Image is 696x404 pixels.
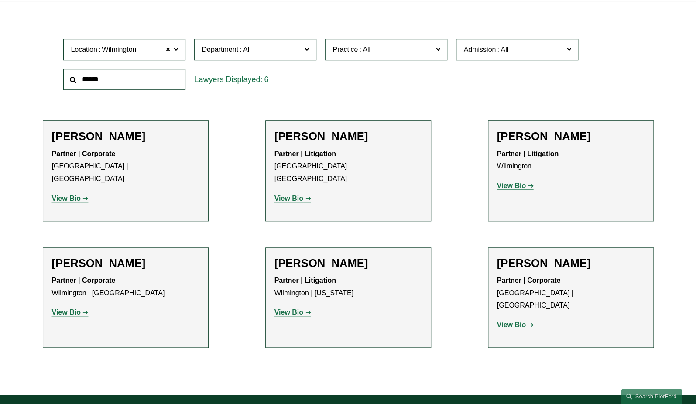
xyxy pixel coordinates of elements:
[52,257,199,270] h2: [PERSON_NAME]
[52,150,116,157] strong: Partner | Corporate
[274,195,311,202] a: View Bio
[274,308,311,316] a: View Bio
[52,148,199,185] p: [GEOGRAPHIC_DATA] | [GEOGRAPHIC_DATA]
[497,277,561,284] strong: Partner | Corporate
[621,389,682,404] a: Search this site
[274,274,422,300] p: Wilmington | [US_STATE]
[202,46,238,53] span: Department
[274,130,422,143] h2: [PERSON_NAME]
[274,257,422,270] h2: [PERSON_NAME]
[102,44,136,55] span: Wilmington
[52,195,89,202] a: View Bio
[497,257,645,270] h2: [PERSON_NAME]
[497,321,526,329] strong: View Bio
[497,182,534,189] a: View Bio
[497,321,534,329] a: View Bio
[71,46,97,53] span: Location
[333,46,358,53] span: Practice
[264,75,268,84] span: 6
[52,130,199,143] h2: [PERSON_NAME]
[52,195,81,202] strong: View Bio
[274,195,303,202] strong: View Bio
[52,274,199,300] p: Wilmington | [GEOGRAPHIC_DATA]
[52,277,116,284] strong: Partner | Corporate
[274,148,422,185] p: [GEOGRAPHIC_DATA] | [GEOGRAPHIC_DATA]
[463,46,496,53] span: Admission
[274,308,303,316] strong: View Bio
[52,308,89,316] a: View Bio
[497,148,645,173] p: Wilmington
[497,182,526,189] strong: View Bio
[274,277,336,284] strong: Partner | Litigation
[52,308,81,316] strong: View Bio
[497,274,645,312] p: [GEOGRAPHIC_DATA] | [GEOGRAPHIC_DATA]
[274,150,336,157] strong: Partner | Litigation
[497,130,645,143] h2: [PERSON_NAME]
[497,150,559,157] strong: Partner | Litigation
